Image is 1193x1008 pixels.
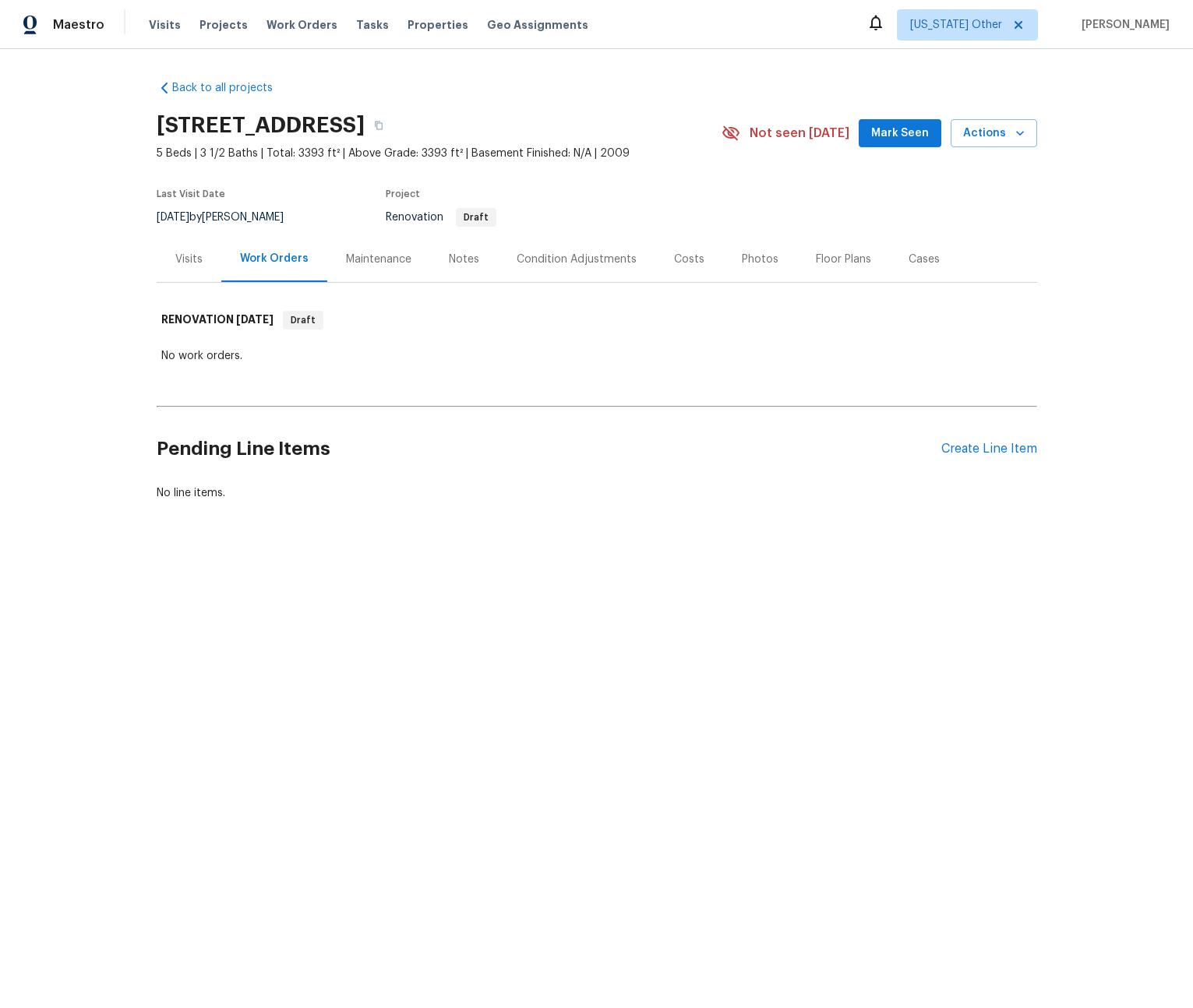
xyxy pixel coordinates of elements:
span: Last Visit Date [157,189,225,199]
span: Draft [284,312,322,328]
span: 5 Beds | 3 1/2 Baths | Total: 3393 ft² | Above Grade: 3393 ft² | Basement Finished: N/A | 2009 [157,146,722,161]
div: Maintenance [346,252,411,267]
span: Project [386,189,420,199]
div: Floor Plans [816,252,871,267]
span: Work Orders [266,17,337,33]
div: RENOVATION [DATE]Draft [157,295,1037,345]
div: Notes [449,252,479,267]
h6: RENOVATION [161,311,274,330]
div: Photos [742,252,778,267]
span: [DATE] [157,212,189,223]
div: No line items. [157,485,1037,501]
div: Costs [674,252,704,267]
div: No work orders. [161,348,1032,364]
a: Back to all projects [157,80,306,96]
div: Cases [909,252,940,267]
div: Create Line Item [941,442,1037,456]
div: Work Orders [240,251,309,266]
button: Mark Seen [859,119,941,148]
h2: [STREET_ADDRESS] [157,118,365,133]
span: Not seen [DATE] [750,125,849,141]
span: [US_STATE] Other [910,17,1002,33]
div: Visits [175,252,203,267]
div: by [PERSON_NAME] [157,208,302,227]
span: Maestro [53,17,104,33]
span: Projects [199,17,248,33]
h2: Pending Line Items [157,413,941,485]
div: Condition Adjustments [517,252,637,267]
span: Draft [457,213,495,222]
span: Tasks [356,19,389,30]
button: Actions [951,119,1037,148]
span: Visits [149,17,181,33]
span: Geo Assignments [487,17,588,33]
span: Properties [408,17,468,33]
span: Mark Seen [871,124,929,143]
span: Actions [963,124,1025,143]
span: [PERSON_NAME] [1075,17,1170,33]
button: Copy Address [365,111,393,139]
span: Renovation [386,212,496,223]
span: [DATE] [236,314,274,325]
